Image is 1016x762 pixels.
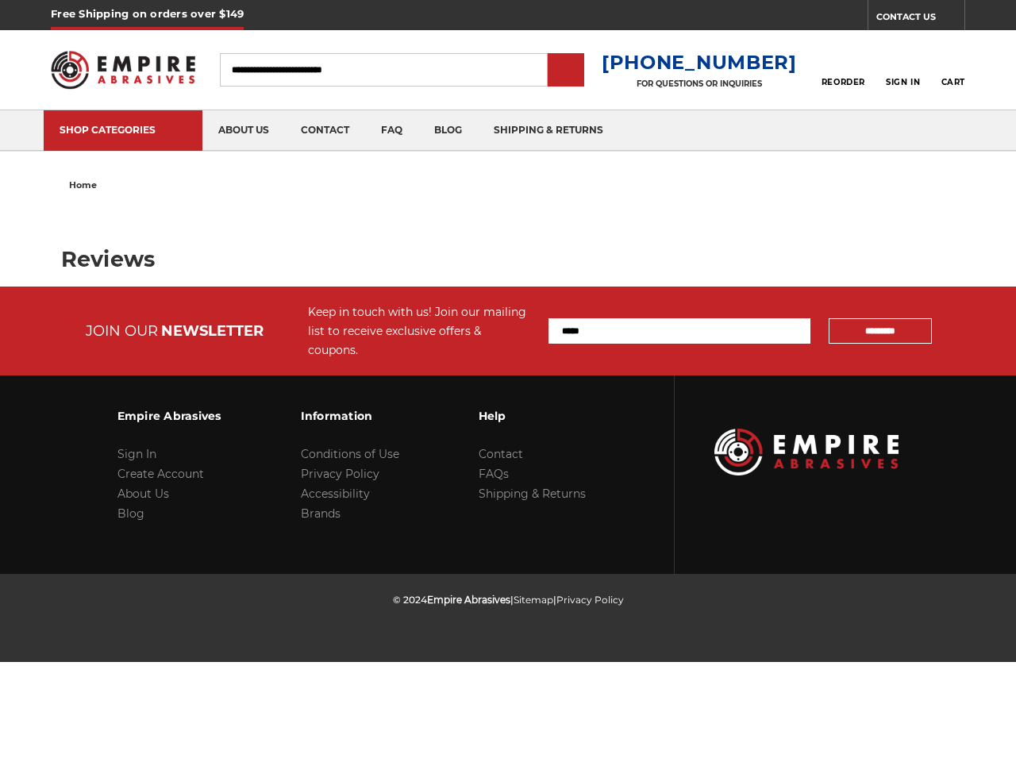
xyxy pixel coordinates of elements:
[301,447,399,461] a: Conditions of Use
[301,506,341,521] a: Brands
[301,399,399,433] h3: Information
[479,487,586,501] a: Shipping & Returns
[365,110,418,151] a: faq
[822,52,865,87] a: Reorder
[602,79,797,89] p: FOR QUESTIONS OR INQUIRIES
[479,447,523,461] a: Contact
[61,248,956,270] h1: Reviews
[418,110,478,151] a: blog
[876,8,964,30] a: CONTACT US
[822,77,865,87] span: Reorder
[478,110,619,151] a: shipping & returns
[941,52,965,87] a: Cart
[117,487,169,501] a: About Us
[285,110,365,151] a: contact
[161,322,264,340] span: NEWSLETTER
[117,399,221,433] h3: Empire Abrasives
[886,77,920,87] span: Sign In
[427,594,510,606] span: Empire Abrasives
[301,467,379,481] a: Privacy Policy
[479,399,586,433] h3: Help
[51,41,195,98] img: Empire Abrasives
[301,487,370,501] a: Accessibility
[117,447,156,461] a: Sign In
[602,51,797,74] a: [PHONE_NUMBER]
[393,590,624,610] p: © 2024 | |
[556,594,624,606] a: Privacy Policy
[550,55,582,87] input: Submit
[60,124,187,136] div: SHOP CATEGORIES
[86,322,158,340] span: JOIN OUR
[308,302,533,360] div: Keep in touch with us! Join our mailing list to receive exclusive offers & coupons.
[117,506,144,521] a: Blog
[479,467,509,481] a: FAQs
[202,110,285,151] a: about us
[941,77,965,87] span: Cart
[514,594,553,606] a: Sitemap
[69,179,97,190] span: home
[714,429,899,476] img: Empire Abrasives Logo Image
[117,467,204,481] a: Create Account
